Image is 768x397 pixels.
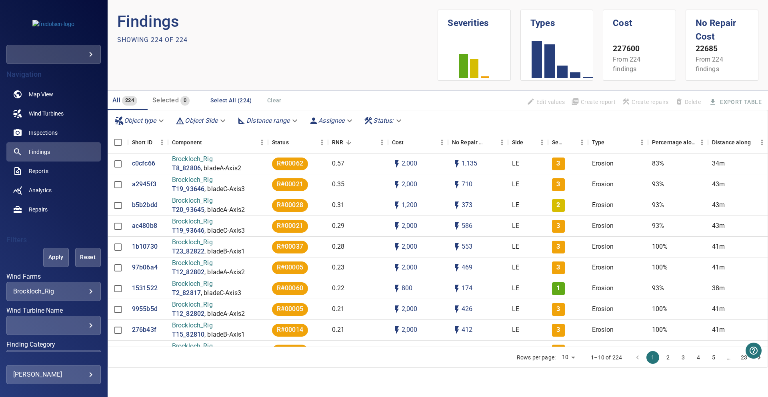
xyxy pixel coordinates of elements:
[152,96,179,104] span: Selected
[588,131,648,154] div: Type
[132,180,156,189] a: a2945f3
[6,341,101,348] label: Finding Category
[556,325,560,335] p: 3
[722,353,735,361] div: …
[712,180,725,189] p: 43m
[402,242,418,251] p: 2,000
[332,201,345,210] p: 0.31
[332,263,345,272] p: 0.23
[172,217,245,226] p: Brockloch_Rig
[13,287,94,295] div: Brockloch_Rig
[172,330,204,339] p: T15_82810
[272,178,308,191] div: R#00021
[272,284,308,293] span: R#00060
[591,353,622,361] p: 1–10 of 224
[172,247,204,256] p: T23_82822
[185,117,218,124] em: Object Side
[388,131,448,154] div: Cost
[696,10,748,43] h1: No Repair Cost
[272,346,308,355] span: R#00034
[613,10,666,30] h1: Cost
[592,284,614,293] p: Erosion
[6,273,101,280] label: Wind Farms
[707,351,720,364] button: Go to page 5
[6,200,101,219] a: repairs noActive
[592,242,614,251] p: Erosion
[556,221,560,231] p: 3
[332,159,345,168] p: 0.57
[556,346,560,355] p: 3
[392,305,402,314] svg: Auto cost
[646,351,659,364] button: page 1
[692,351,705,364] button: Go to page 4
[6,282,101,301] div: Wind Farms
[508,131,548,154] div: Side
[556,242,560,251] p: 3
[392,242,402,252] svg: Auto cost
[122,96,137,105] span: 224
[272,201,308,210] span: R#00028
[172,268,204,277] a: T12_82802
[619,95,672,109] span: Apply the latest inspection filter to create repairs
[204,226,245,235] p: , bladeC-Axis3
[756,136,768,148] button: Menu
[452,221,462,231] svg: Auto impact
[29,205,48,213] span: Repairs
[512,346,519,355] p: LE
[712,263,725,272] p: 41m
[652,263,668,272] p: 100%
[712,201,725,210] p: 43m
[6,181,101,200] a: analytics noActive
[592,263,614,272] p: Erosion
[402,159,418,168] p: 2,000
[172,226,204,235] a: T19_93646
[448,10,500,30] h1: Severities
[289,137,300,148] button: Sort
[172,114,230,128] div: Object Side
[132,159,155,168] p: c0cfc66
[712,305,725,314] p: 41m
[6,123,101,142] a: inspections noActive
[75,248,101,267] button: Reset
[524,95,568,109] span: Findings that are included in repair orders will not be updated
[29,110,64,118] span: Wind Turbines
[172,238,245,247] p: Brockloch_Rig
[512,131,524,154] div: Side
[172,196,245,205] p: Brockloch_Rig
[462,242,472,251] p: 553
[332,242,345,251] p: 0.28
[172,289,201,298] a: T2_82817
[180,96,190,105] span: 0
[6,316,101,335] div: Wind Turbine Name
[172,205,204,215] a: T20_93645
[592,201,614,210] p: Erosion
[402,263,418,272] p: 2,000
[392,325,402,335] svg: Auto cost
[652,284,664,293] p: 93%
[712,159,725,168] p: 34m
[652,180,664,189] p: 93%
[6,350,101,369] div: Finding Category
[128,131,168,154] div: Short ID
[112,96,120,104] span: All
[43,248,69,267] button: Apply
[712,325,725,335] p: 41m
[448,131,508,154] div: No Repair Cost
[630,351,767,364] nav: pagination navigation
[556,305,560,314] p: 3
[392,180,402,190] svg: Auto cost
[272,131,289,154] div: Status
[592,159,614,168] p: Erosion
[696,43,748,55] p: 22685
[268,131,328,154] div: Status
[172,164,201,173] a: T8_82806
[272,282,308,295] div: R#00060
[452,201,462,210] svg: Auto impact
[592,221,614,231] p: Erosion
[6,45,101,64] div: fredolsen
[556,180,560,189] p: 3
[204,185,245,194] p: , bladeC-Axis3
[556,159,560,168] p: 3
